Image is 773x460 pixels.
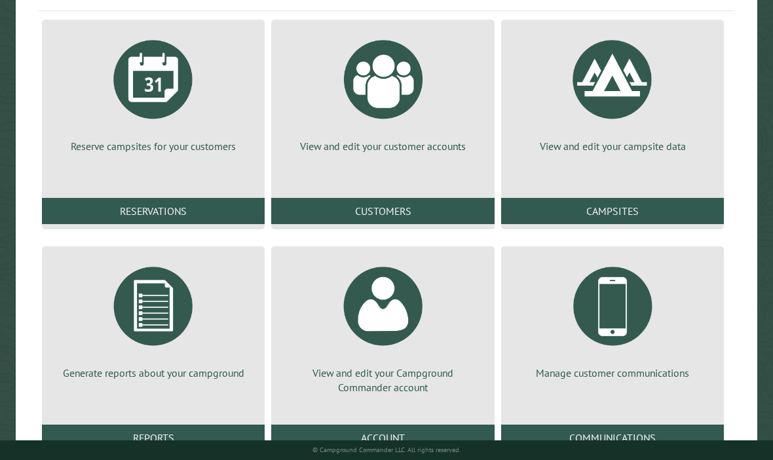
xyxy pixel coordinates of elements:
p: Generate reports about your campground [58,366,249,380]
a: Reserve campsites for your customers [58,30,249,153]
p: Reserve campsites for your customers [58,139,249,153]
a: Generate reports about your campground [58,257,249,380]
a: View and edit your Campground Commander account [287,257,478,395]
p: View and edit your Campground Commander account [287,366,478,395]
a: Communications [501,425,724,451]
a: Manage customer communications [517,257,708,380]
p: View and edit your customer accounts [287,139,478,153]
a: Reports [42,425,265,451]
p: View and edit your campsite data [517,139,708,153]
a: Customers [271,198,494,224]
a: Campsites [501,198,724,224]
a: View and edit your campsite data [517,30,708,153]
p: Manage customer communications [517,366,708,380]
small: © Campground Commander LLC. All rights reserved. [312,446,461,454]
a: Reservations [42,198,265,224]
a: Account [271,425,494,451]
a: View and edit your customer accounts [287,30,478,153]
